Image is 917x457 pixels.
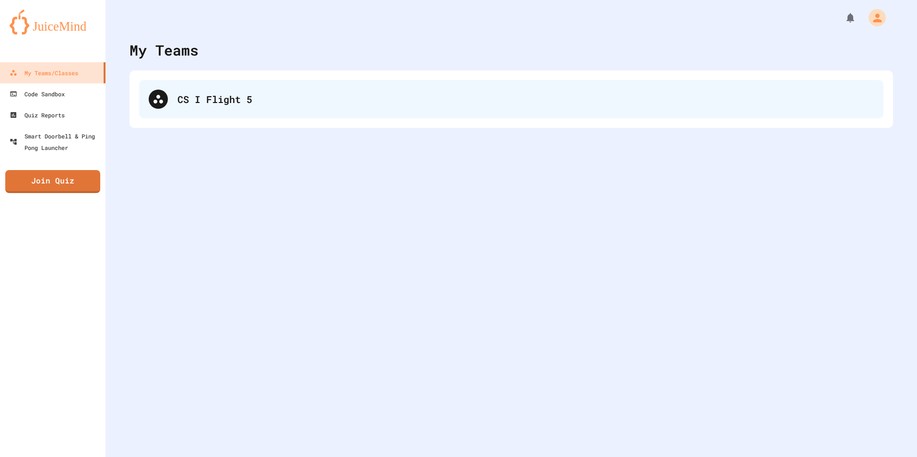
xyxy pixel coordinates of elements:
[129,39,199,61] div: My Teams
[827,10,858,26] div: My Notifications
[139,80,883,118] div: CS I Flight 5
[858,7,888,29] div: My Account
[10,109,65,121] div: Quiz Reports
[5,170,100,193] a: Join Quiz
[10,10,96,34] img: logo-orange.svg
[10,130,102,153] div: Smart Doorbell & Ping Pong Launcher
[10,67,78,79] div: My Teams/Classes
[177,92,874,106] div: CS I Flight 5
[10,88,65,100] div: Code Sandbox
